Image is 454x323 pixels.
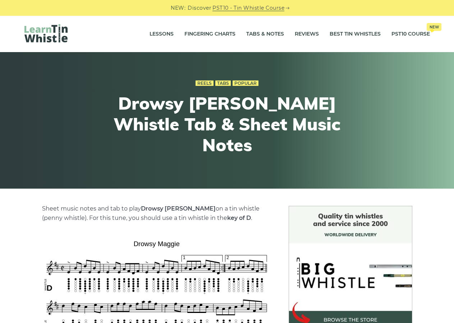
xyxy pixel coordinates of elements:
a: Popular [233,80,258,86]
a: Reviews [295,25,319,43]
h1: Drowsy [PERSON_NAME] Whistle Tab & Sheet Music Notes [95,93,359,155]
a: Tabs [215,80,231,86]
a: Reels [196,80,214,86]
a: Fingering Charts [184,25,235,43]
strong: Drowsy [PERSON_NAME] [141,205,216,212]
a: Lessons [150,25,174,43]
a: Tabs & Notes [246,25,284,43]
img: LearnTinWhistle.com [24,24,68,42]
a: PST10 CourseNew [391,25,430,43]
span: New [427,23,441,31]
p: Sheet music notes and tab to play on a tin whistle (penny whistle). For this tune, you should use... [42,204,271,223]
a: Best Tin Whistles [330,25,381,43]
strong: key of D [227,214,251,221]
